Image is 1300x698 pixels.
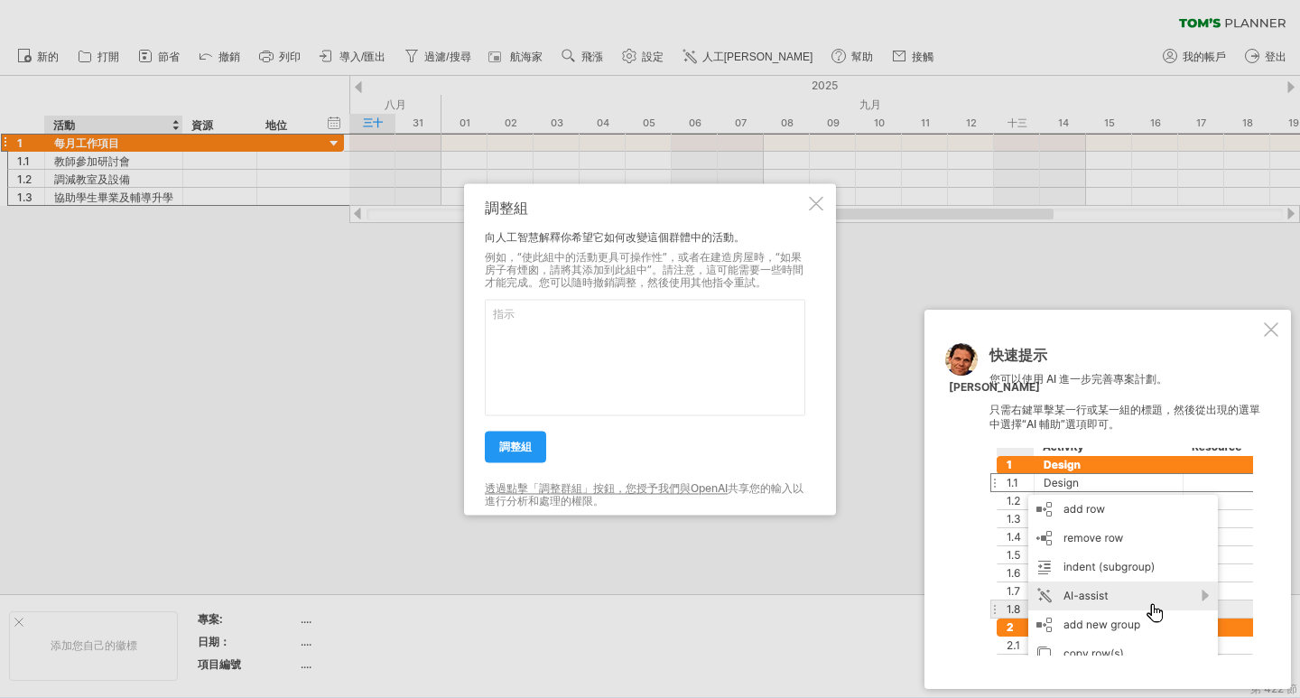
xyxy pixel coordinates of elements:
font: 只需右鍵單擊某一行或某一組的標題，然後從出現的選單中選擇“AI 輔助”選項即可。 [989,403,1260,432]
font: 調整組 [499,440,532,453]
font: [PERSON_NAME] [949,380,1040,394]
a: 調整組 [485,431,546,462]
a: 透過點擊「調整群組」按鈕，您授予我們與OpenAI [485,481,728,495]
font: 例如，“使此組中的活動更具可操作性”，或者在建造房屋時，“如果房子有煙囪，請將其添加到此組中”。請注意，這可能需要一些時間才能完成。您可以隨時撤銷調整，然後使用其他指令重試。 [485,250,803,290]
font: 調整組 [485,199,528,217]
font: 共享您的輸入 [728,481,793,495]
font: 以進行分析和處理的權限。 [485,481,803,507]
font: 快速提示 [989,346,1047,364]
font: 您可以使用 AI 進一步完善專案計劃。 [989,372,1167,386]
font: 向人工智慧解釋你希望它如何改變這個群體中的活動。 [485,230,745,244]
